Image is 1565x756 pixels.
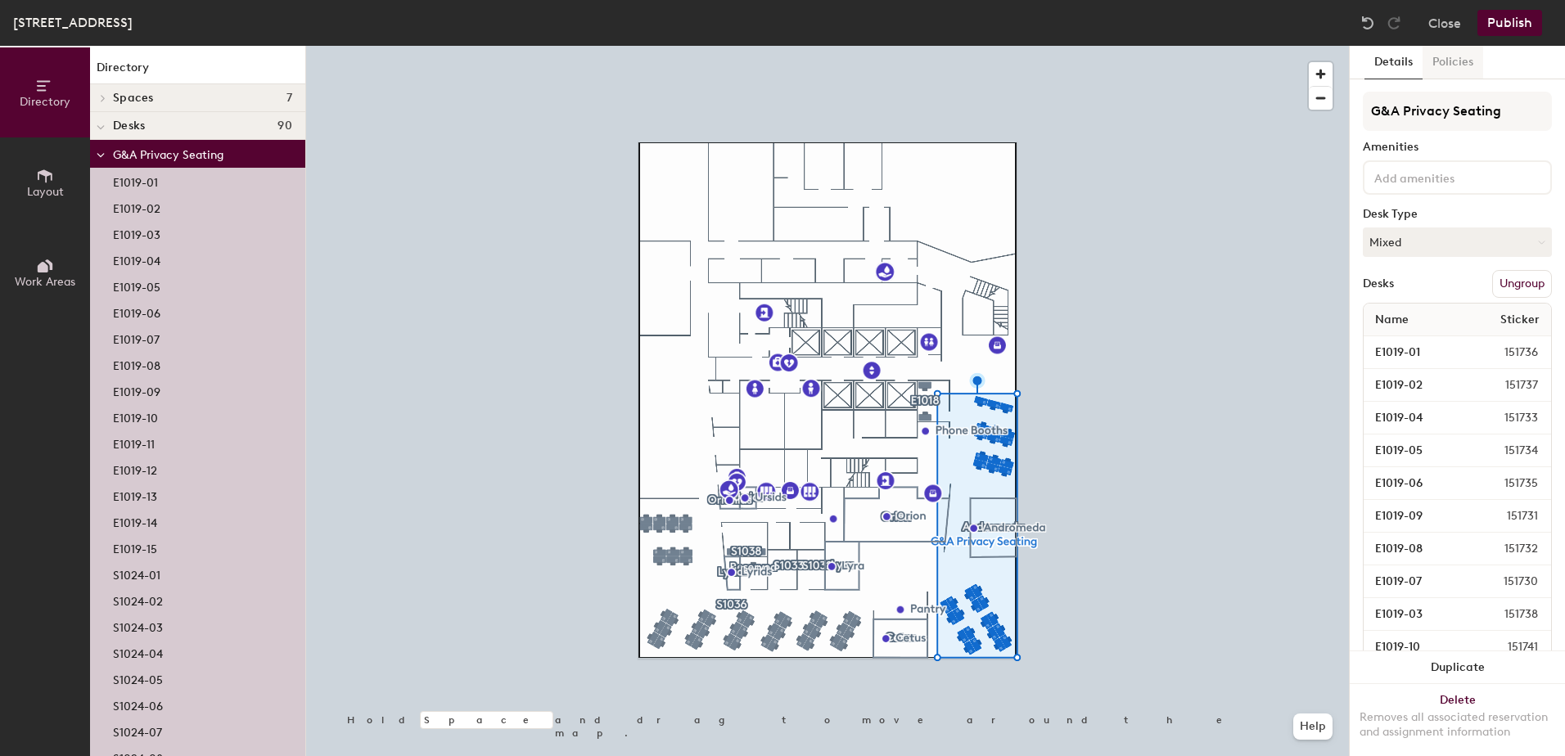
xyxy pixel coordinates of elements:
[113,459,157,478] p: E1019-12
[1465,540,1548,558] span: 151732
[1468,638,1548,656] span: 151741
[1465,442,1548,460] span: 151734
[113,721,162,740] p: S1024-07
[1466,376,1548,394] span: 151737
[1367,570,1464,593] input: Unnamed desk
[113,302,160,321] p: E1019-06
[113,250,160,268] p: E1019-04
[13,12,133,33] div: [STREET_ADDRESS]
[1428,10,1461,36] button: Close
[1363,277,1394,290] div: Desks
[113,119,145,133] span: Desks
[90,59,305,84] h1: Directory
[1350,651,1565,684] button: Duplicate
[113,511,157,530] p: E1019-14
[1367,472,1465,495] input: Unnamed desk
[1465,409,1548,427] span: 151733
[113,485,157,504] p: E1019-13
[1350,684,1565,756] button: DeleteRemoves all associated reservation and assignment information
[1386,15,1402,31] img: Redo
[113,616,163,635] p: S1024-03
[1464,573,1548,591] span: 151730
[113,276,160,295] p: E1019-05
[113,695,163,713] p: S1024-06
[1360,710,1555,740] div: Removes all associated reservation and assignment information
[113,538,157,556] p: E1019-15
[113,148,223,162] span: G&A Privacy Seating
[113,590,163,609] p: S1024-02
[1465,605,1548,623] span: 151738
[1465,344,1548,362] span: 151736
[1367,341,1465,364] input: Unnamed desk
[1363,141,1552,154] div: Amenities
[1477,10,1542,36] button: Publish
[1367,538,1465,560] input: Unnamed desk
[113,328,160,347] p: E1019-07
[1492,270,1552,298] button: Ungroup
[1367,603,1465,626] input: Unnamed desk
[113,433,155,452] p: E1019-11
[1364,46,1423,79] button: Details
[113,197,160,216] p: E1019-02
[113,223,160,242] p: E1019-03
[113,354,160,373] p: E1019-08
[113,171,158,190] p: E1019-01
[1367,439,1465,462] input: Unnamed desk
[286,92,292,105] span: 7
[1360,15,1376,31] img: Undo
[1492,305,1548,335] span: Sticker
[1363,208,1552,221] div: Desk Type
[1465,475,1548,493] span: 151735
[1468,507,1548,525] span: 151731
[277,119,292,133] span: 90
[113,564,160,583] p: S1024-01
[1371,167,1518,187] input: Add amenities
[1423,46,1483,79] button: Policies
[1367,407,1465,430] input: Unnamed desk
[27,185,64,199] span: Layout
[1367,505,1468,528] input: Unnamed desk
[1367,636,1468,659] input: Unnamed desk
[113,668,163,687] p: S1024-05
[1367,305,1417,335] span: Name
[1367,374,1466,397] input: Unnamed desk
[20,95,70,109] span: Directory
[113,642,163,661] p: S1024-04
[113,92,154,105] span: Spaces
[15,275,75,289] span: Work Areas
[113,407,158,425] p: E1019-10
[1293,713,1333,740] button: Help
[1363,227,1552,257] button: Mixed
[113,380,160,399] p: E1019-09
